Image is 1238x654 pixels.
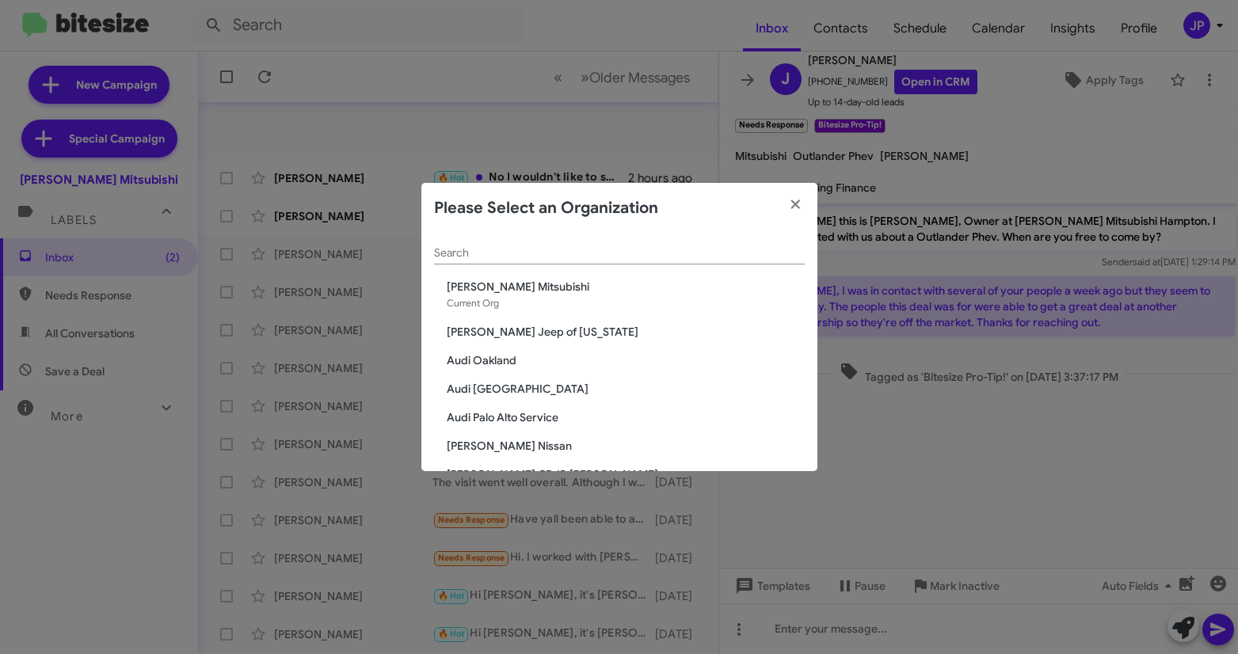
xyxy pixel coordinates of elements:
span: [PERSON_NAME] Jeep of [US_STATE] [447,324,805,340]
h2: Please Select an Organization [434,196,658,221]
span: Audi Palo Alto Service [447,409,805,425]
span: Current Org [447,297,499,309]
span: Audi [GEOGRAPHIC_DATA] [447,381,805,397]
span: Audi Oakland [447,352,805,368]
span: [PERSON_NAME] CDJR [PERSON_NAME] [447,466,805,482]
span: [PERSON_NAME] Nissan [447,438,805,454]
span: [PERSON_NAME] Mitsubishi [447,279,805,295]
